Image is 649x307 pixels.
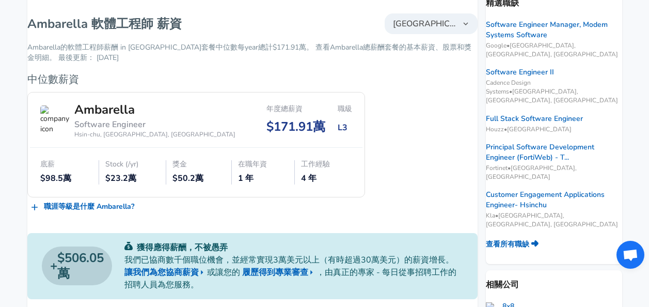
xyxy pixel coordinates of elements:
[393,18,457,30] span: [GEOGRAPHIC_DATA]
[27,16,182,32] h1: Ambarella 軟體工程師 薪資
[27,197,138,217] a: 職涯等級是什麼 Ambarella?
[74,101,235,118] div: Ambarella
[42,247,112,285] a: $506.05萬
[172,160,225,169] div: 獎金
[238,160,289,169] div: 在職年資
[124,266,207,279] a: 讓我們為您協商薪資
[301,173,352,185] div: 4 年
[486,190,622,210] a: Customer Engagement Applications Engineer- Hsinchu
[338,122,352,134] div: L3
[486,114,583,124] a: Full Stack Software Engineer
[486,239,539,250] a: 查看所有職缺 ➜
[124,254,463,291] p: 我們已協商數千個職位機會，並經常實現3萬美元以上（有時超過30萬美元）的薪資增長。 或讓您的 ，由真正的專家 - 每日從事招聘工作的招聘人員為您服務。
[27,42,478,63] p: Ambarella的軟體工程師薪酬 in [GEOGRAPHIC_DATA]套餐中位數每year總計$171.91萬。 查看Ambarella總薪酬套餐的基本薪資、股票和獎金明細。 最後更新： ...
[242,266,316,279] a: 履歷得到專業審查
[40,105,69,134] img: company icon
[385,13,478,34] button: [GEOGRAPHIC_DATA]
[124,241,463,254] p: 獲得應得薪酬，不被愚弄
[486,79,622,105] span: Cadence Design Systems • [GEOGRAPHIC_DATA], [GEOGRAPHIC_DATA], [GEOGRAPHIC_DATA]
[74,119,235,131] div: Software Engineer
[486,211,622,229] span: Kla • [GEOGRAPHIC_DATA], [GEOGRAPHIC_DATA], [GEOGRAPHIC_DATA]
[486,41,622,59] span: Google • [GEOGRAPHIC_DATA], [GEOGRAPHIC_DATA], [GEOGRAPHIC_DATA]
[486,125,622,134] span: Houzz • [GEOGRAPHIC_DATA]
[486,142,622,163] a: Principal Software Development Engineer (FortiWeb) - T...
[124,242,133,250] img: svg+xml;base64,PHN2ZyB4bWxucz0iaHR0cDovL3d3dy53My5vcmcvMjAwMC9zdmciIGZpbGw9IiMwYzU0NjAiIHZpZXdCb3...
[486,67,554,78] a: Software Engineer II
[301,160,352,169] div: 工作經驗
[266,118,325,135] div: $171.91萬
[105,160,160,169] div: Stock (/yr)
[486,164,622,181] span: Fortinet • [GEOGRAPHIC_DATA], [GEOGRAPHIC_DATA]
[40,173,93,185] div: $98.5萬
[40,160,93,169] div: 底薪
[486,20,622,40] a: Software Engineer Manager, Modem Systems Software
[616,241,644,269] div: 打開聊天
[486,270,622,291] p: 相關公司
[27,71,365,88] h6: 中位數薪資
[338,105,352,114] div: 職級
[172,173,225,185] div: $50.2萬
[266,105,325,114] div: 年度總薪資
[74,130,235,139] div: Hsin-chu, [GEOGRAPHIC_DATA], [GEOGRAPHIC_DATA]
[238,173,289,185] div: 1 年
[105,173,160,185] div: $23.2萬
